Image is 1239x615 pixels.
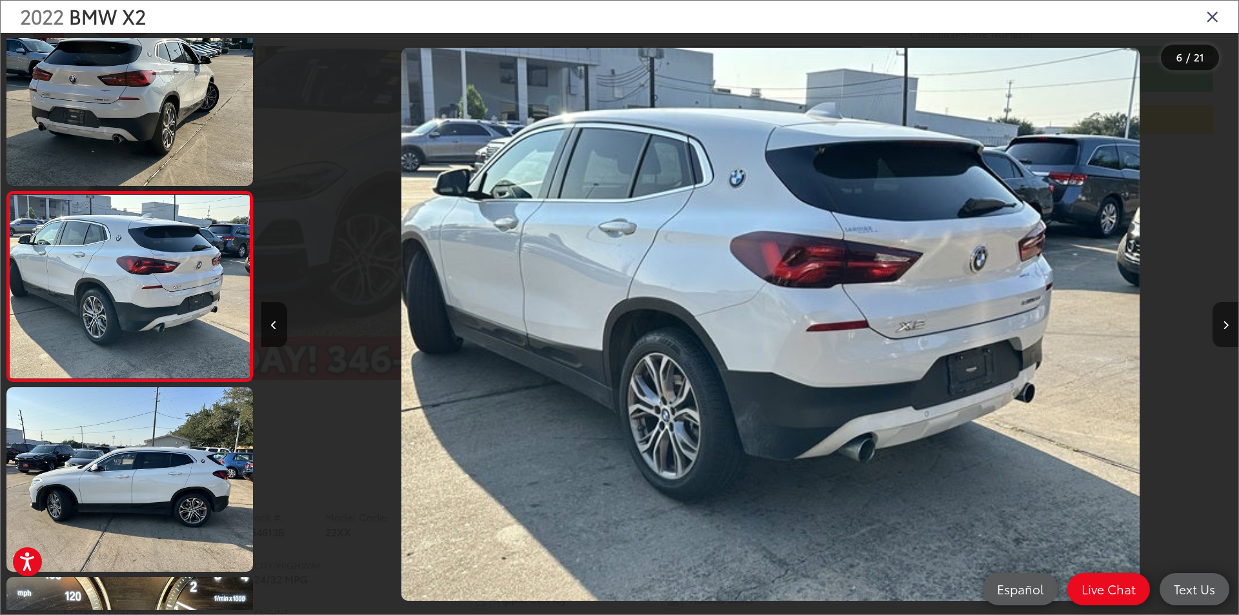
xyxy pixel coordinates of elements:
[1213,302,1238,347] button: Next image
[991,581,1050,597] span: Español
[1206,8,1219,25] i: Close gallery
[1176,50,1182,64] span: 6
[1194,50,1204,64] span: 21
[261,302,287,347] button: Previous image
[20,2,64,30] span: 2022
[7,195,252,378] img: 2022 BMW X2 sDrive28i
[983,573,1058,605] a: Español
[4,385,255,574] img: 2022 BMW X2 sDrive28i
[1185,53,1191,62] span: /
[1075,581,1142,597] span: Live Chat
[1167,581,1222,597] span: Text Us
[401,48,1140,601] img: 2022 BMW X2 sDrive28i
[69,2,146,30] span: BMW X2
[1067,573,1150,605] a: Live Chat
[1160,573,1229,605] a: Text Us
